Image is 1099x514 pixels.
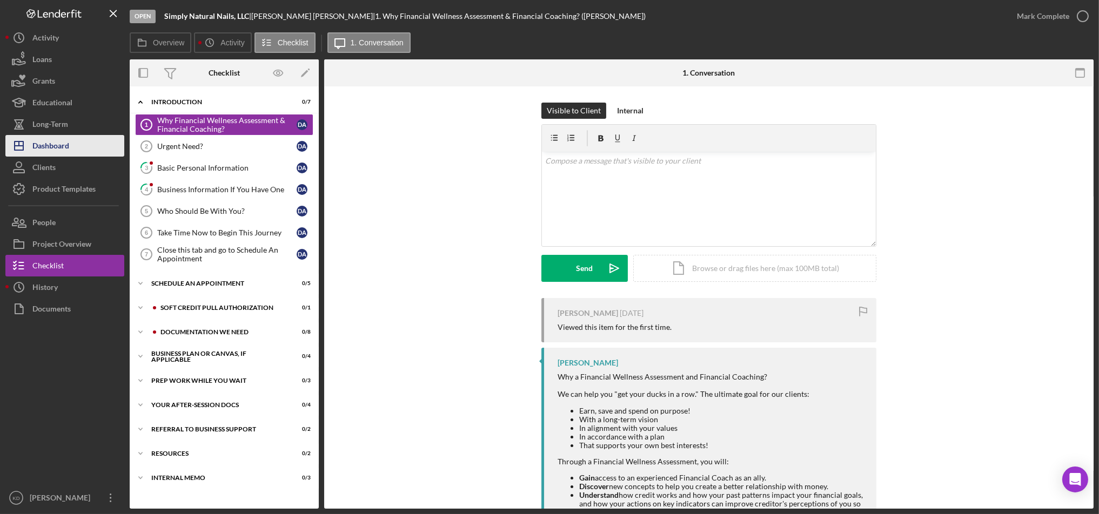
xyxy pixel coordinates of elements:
button: Visible to Client [541,103,606,119]
li: With a long-term vision [579,415,866,424]
div: Introduction [151,99,284,105]
div: Documents [32,298,71,322]
div: Schedule An Appointment [151,280,284,287]
label: Overview [153,38,184,47]
div: D A [297,249,307,260]
a: 5Who Should Be With You?DA [135,200,313,222]
a: 2Urgent Need?DA [135,136,313,157]
div: [PERSON_NAME] [558,359,618,367]
a: 6Take Time Now to Begin This JourneyDA [135,222,313,244]
a: Product Templates [5,178,124,200]
div: Urgent Need? [157,142,297,151]
li: In accordance with a plan [579,432,866,441]
div: Open [130,10,156,23]
div: Activity [32,27,59,51]
a: 1Why Financial Wellness Assessment & Financial Coaching?DA [135,114,313,136]
button: Educational [5,92,124,113]
div: Clients [32,157,56,181]
div: Visible to Client [547,103,601,119]
tspan: 3 [145,164,148,171]
button: Clients [5,157,124,178]
div: 0 / 8 [291,329,311,335]
div: Checklist [32,255,64,279]
div: Checklist [209,69,240,77]
strong: Discover [579,482,609,491]
li: new concepts to help you create a better relationship with money. [579,482,866,491]
div: Product Templates [32,178,96,202]
div: 0 / 3 [291,377,311,384]
label: Activity [220,38,244,47]
a: History [5,276,124,298]
div: Educational [32,92,72,116]
tspan: 5 [145,208,148,214]
div: Grants [32,70,55,94]
div: Internal Memo [151,475,284,481]
div: People [32,212,56,236]
div: 0 / 4 [291,402,311,408]
a: 3Basic Personal InformationDA [135,157,313,179]
div: 1. Conversation [683,69,735,77]
div: D A [297,141,307,152]
a: Project Overview [5,233,124,255]
div: Prep Work While You Wait [151,377,284,384]
button: Send [541,255,628,282]
div: Open Intercom Messenger [1062,466,1088,492]
div: Why Financial Wellness Assessment & Financial Coaching? [157,116,297,133]
div: Basic Personal Information [157,164,297,172]
div: D A [297,119,307,130]
div: 0 / 3 [291,475,311,481]
button: Mark Complete [1006,5,1094,27]
button: KD[PERSON_NAME] [5,487,124,509]
button: Documents [5,298,124,320]
li: In alignment with your values [579,424,866,432]
div: 0 / 2 [291,450,311,457]
button: Activity [194,32,251,53]
div: Close this tab and go to Schedule An Appointment [157,246,297,263]
div: Business Plan or Canvas, if applicable [151,350,284,363]
div: Long-Term [32,113,68,138]
li: That supports your own best interests! [579,441,866,450]
a: 4Business Information If You Have OneDA [135,179,313,200]
tspan: 4 [145,186,149,193]
button: Loans [5,49,124,70]
div: D A [297,227,307,238]
button: Activity [5,27,124,49]
div: Loans [32,49,52,73]
tspan: 6 [145,229,148,236]
button: Overview [130,32,191,53]
div: Send [577,255,593,282]
a: 7Close this tab and go to Schedule An AppointmentDA [135,244,313,265]
div: Your After-Session Docs [151,402,284,408]
div: 1. Why Financial Wellness Assessment & Financial Coaching? ([PERSON_NAME]) [375,12,646,21]
div: [PERSON_NAME] [27,487,97,511]
div: Dashboard [32,135,69,159]
div: D A [297,206,307,217]
button: Checklist [5,255,124,276]
button: Dashboard [5,135,124,157]
strong: Gain [579,473,595,482]
b: Simply Natural Nails, LLC [164,11,249,21]
button: People [5,212,124,233]
a: Grants [5,70,124,92]
div: Viewed this item for the first time. [558,323,672,332]
div: Mark Complete [1017,5,1069,27]
li: Earn, save and spend on purpose! [579,407,866,415]
div: 0 / 7 [291,99,311,105]
button: Long-Term [5,113,124,135]
div: Documentation We Need [160,329,284,335]
tspan: 2 [145,143,148,150]
div: Project Overview [32,233,91,258]
div: Business Information If You Have One [157,185,297,194]
div: Who Should Be With You? [157,207,297,215]
div: Take Time Now to Begin This Journey [157,228,297,237]
div: Internal [617,103,644,119]
label: Checklist [278,38,309,47]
